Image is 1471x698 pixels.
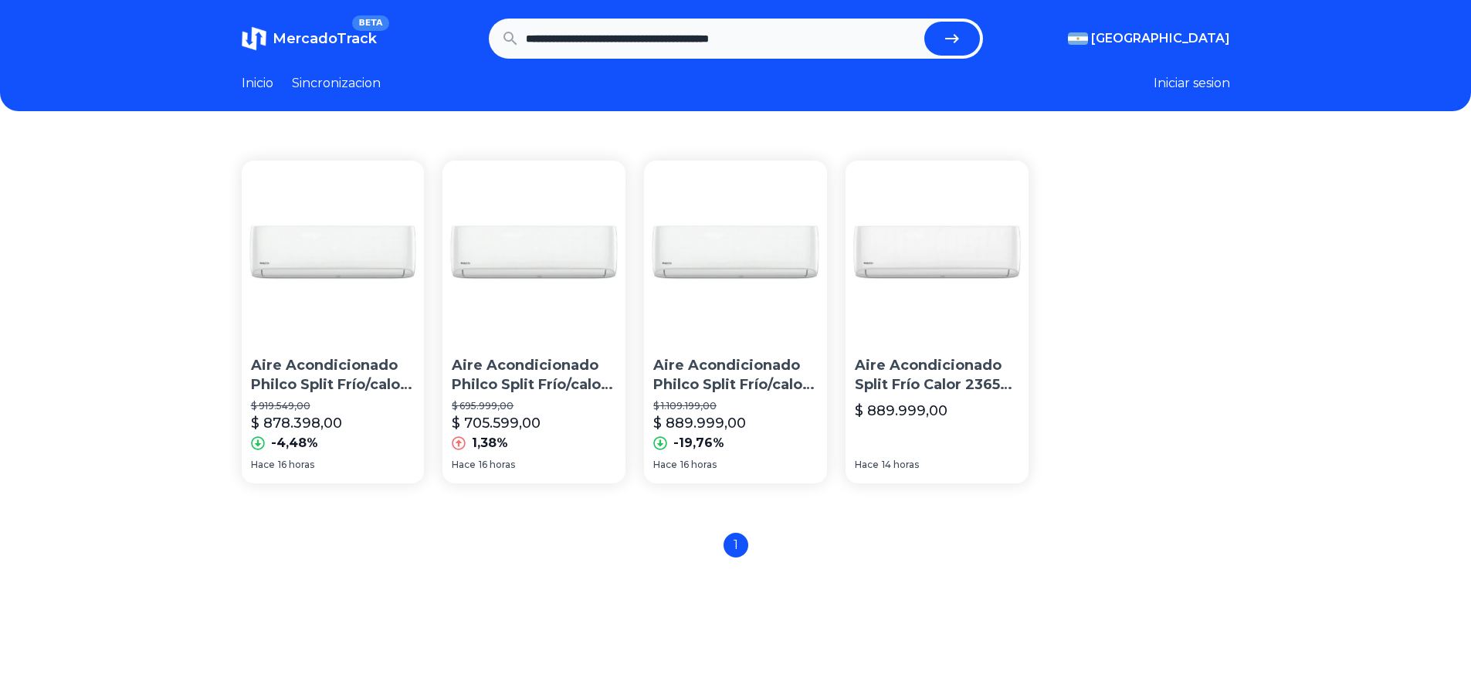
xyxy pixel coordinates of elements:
[251,356,415,395] p: Aire Acondicionado Philco Split Frío/calor 2365 Frigorías [PERSON_NAME] 220v Phs25ha4cn
[242,161,425,344] img: Aire Acondicionado Philco Split Frío/calor 2365 Frigorías Blanco 220v Phs25ha4cn
[273,30,377,47] span: MercadoTrack
[452,356,616,395] p: Aire Acondicionado Philco Split Frío/calor 2365 Frigorías [PERSON_NAME] 220v Phs25ha4cn
[242,161,425,483] a: Aire Acondicionado Philco Split Frío/calor 2365 Frigorías Blanco 220v Phs25ha4cnAire Acondicionad...
[1068,32,1088,45] img: Argentina
[352,15,388,31] span: BETA
[855,356,1019,395] p: Aire Acondicionado Split Frío Calor 2365 Frigorías - [PERSON_NAME]
[442,161,625,483] a: Aire Acondicionado Philco Split Frío/calor 2365 Frigorías Blanco 220v Phs25ha4cnAire Acondicionad...
[653,412,746,434] p: $ 889.999,00
[242,26,377,51] a: MercadoTrackBETA
[1154,74,1230,93] button: Iniciar sesion
[673,434,724,452] p: -19,76%
[1091,29,1230,48] span: [GEOGRAPHIC_DATA]
[452,459,476,471] span: Hace
[653,356,818,395] p: Aire Acondicionado Philco Split Frío/calor 2365 Frigorías [PERSON_NAME] 220v Phs25ha4cn
[472,434,508,452] p: 1,38%
[242,74,273,93] a: Inicio
[644,161,827,344] img: Aire Acondicionado Philco Split Frío/calor 2365 Frigorías Blanco 220v Phs25ha4cn
[1068,29,1230,48] button: [GEOGRAPHIC_DATA]
[278,459,314,471] span: 16 horas
[452,412,541,434] p: $ 705.599,00
[653,400,818,412] p: $ 1.109.199,00
[644,161,827,483] a: Aire Acondicionado Philco Split Frío/calor 2365 Frigorías Blanco 220v Phs25ha4cnAire Acondicionad...
[882,459,919,471] span: 14 horas
[855,459,879,471] span: Hace
[479,459,515,471] span: 16 horas
[846,161,1029,344] img: Aire Acondicionado Split Frío Calor 2365 Frigorías - Philco Blanco
[855,400,947,422] p: $ 889.999,00
[680,459,717,471] span: 16 horas
[271,434,318,452] p: -4,48%
[242,26,266,51] img: MercadoTrack
[292,74,381,93] a: Sincronizacion
[846,161,1029,483] a: Aire Acondicionado Split Frío Calor 2365 Frigorías - Philco BlancoAire Acondicionado Split Frío C...
[452,400,616,412] p: $ 695.999,00
[251,412,342,434] p: $ 878.398,00
[251,459,275,471] span: Hace
[653,459,677,471] span: Hace
[251,400,415,412] p: $ 919.549,00
[442,161,625,344] img: Aire Acondicionado Philco Split Frío/calor 2365 Frigorías Blanco 220v Phs25ha4cn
